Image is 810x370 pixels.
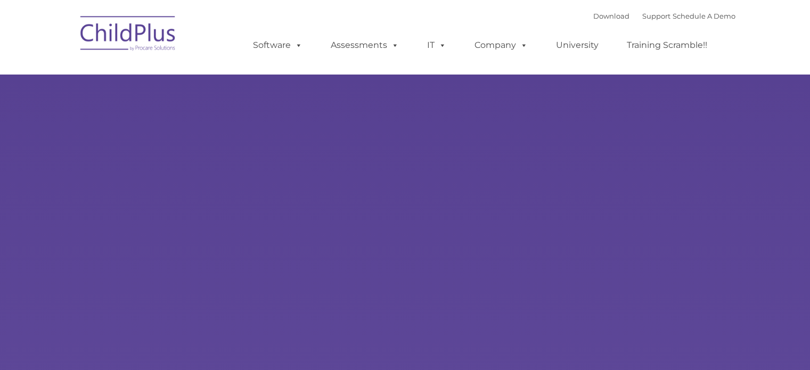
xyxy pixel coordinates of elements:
[545,35,609,56] a: University
[673,12,735,20] a: Schedule A Demo
[593,12,629,20] a: Download
[593,12,735,20] font: |
[242,35,313,56] a: Software
[642,12,670,20] a: Support
[75,9,182,62] img: ChildPlus by Procare Solutions
[320,35,410,56] a: Assessments
[616,35,718,56] a: Training Scramble!!
[416,35,457,56] a: IT
[464,35,538,56] a: Company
